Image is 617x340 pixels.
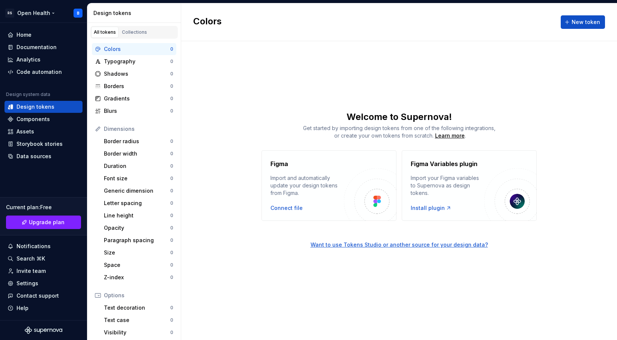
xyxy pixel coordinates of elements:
div: 0 [170,225,173,231]
div: Invite team [17,267,46,275]
div: 0 [170,237,173,243]
div: 0 [170,250,173,256]
div: 0 [170,330,173,336]
a: Documentation [5,41,83,53]
div: Install plugin [411,204,452,212]
div: Components [17,115,50,123]
h4: Figma [270,159,288,168]
div: Paragraph spacing [104,237,170,244]
a: Borders0 [92,80,176,92]
button: New token [561,15,605,29]
div: 0 [170,317,173,323]
a: Opacity0 [101,222,176,234]
h4: Figma Variables plugin [411,159,477,168]
button: Connect file [270,204,303,212]
div: 0 [170,274,173,280]
div: Design system data [6,91,50,97]
span: Upgrade plan [29,219,65,226]
button: Notifications [5,240,83,252]
div: Gradients [104,95,170,102]
a: Invite team [5,265,83,277]
a: Paragraph spacing0 [101,234,176,246]
a: Settings [5,277,83,289]
button: RSOpen HealthB [2,5,86,21]
a: Text case0 [101,314,176,326]
a: Size0 [101,247,176,259]
div: 0 [170,262,173,268]
div: Border radius [104,138,170,145]
div: Colors [104,45,170,53]
div: Notifications [17,243,51,250]
a: Supernova Logo [25,327,62,334]
div: Welcome to Supernova! [181,111,617,123]
div: 0 [170,213,173,219]
div: Shadows [104,70,170,78]
button: Want to use Tokens Studio or another source for your design data? [311,241,488,249]
div: 0 [170,58,173,64]
div: RS [5,9,14,18]
a: Learn more [435,132,465,139]
a: Generic dimension0 [101,185,176,197]
div: 0 [170,175,173,181]
a: Code automation [5,66,83,78]
div: Open Health [17,9,50,17]
div: Dimensions [104,125,173,133]
div: 0 [170,200,173,206]
div: Text case [104,316,170,324]
div: Documentation [17,43,57,51]
a: Duration0 [101,160,176,172]
div: Design tokens [93,9,178,17]
a: Line height0 [101,210,176,222]
a: Design tokens [5,101,83,113]
a: Components [5,113,83,125]
div: Letter spacing [104,199,170,207]
button: Help [5,302,83,314]
a: Typography0 [92,55,176,67]
div: Space [104,261,170,269]
a: Border radius0 [101,135,176,147]
div: 0 [170,96,173,102]
div: Options [104,292,173,299]
div: Visibility [104,329,170,336]
button: Upgrade plan [6,216,81,229]
div: Help [17,304,29,312]
div: Borders [104,82,170,90]
a: Border width0 [101,148,176,160]
div: 0 [170,83,173,89]
div: Blurs [104,107,170,115]
div: Settings [17,280,38,287]
div: 0 [170,138,173,144]
div: Text decoration [104,304,170,312]
a: Home [5,29,83,41]
div: B [77,10,80,16]
div: 0 [170,151,173,157]
div: 0 [170,108,173,114]
div: Home [17,31,32,39]
a: Text decoration0 [101,302,176,314]
a: Blurs0 [92,105,176,117]
div: Border width [104,150,170,157]
div: Font size [104,175,170,182]
div: Import your Figma variables to Supernova as design tokens. [411,174,484,197]
a: Want to use Tokens Studio or another source for your design data? [181,221,617,249]
a: Data sources [5,150,83,162]
div: Current plan : Free [6,204,81,211]
a: Shadows0 [92,68,176,80]
div: Contact support [17,292,59,300]
div: Code automation [17,68,62,76]
a: Gradients0 [92,93,176,105]
a: Space0 [101,259,176,271]
div: Generic dimension [104,187,170,195]
div: Duration [104,162,170,170]
div: 0 [170,188,173,194]
div: 0 [170,46,173,52]
button: Search ⌘K [5,253,83,265]
div: 0 [170,71,173,77]
div: Z-index [104,274,170,281]
a: Storybook stories [5,138,83,150]
div: Assets [17,128,34,135]
div: Import and automatically update your design tokens from Figma. [270,174,344,197]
